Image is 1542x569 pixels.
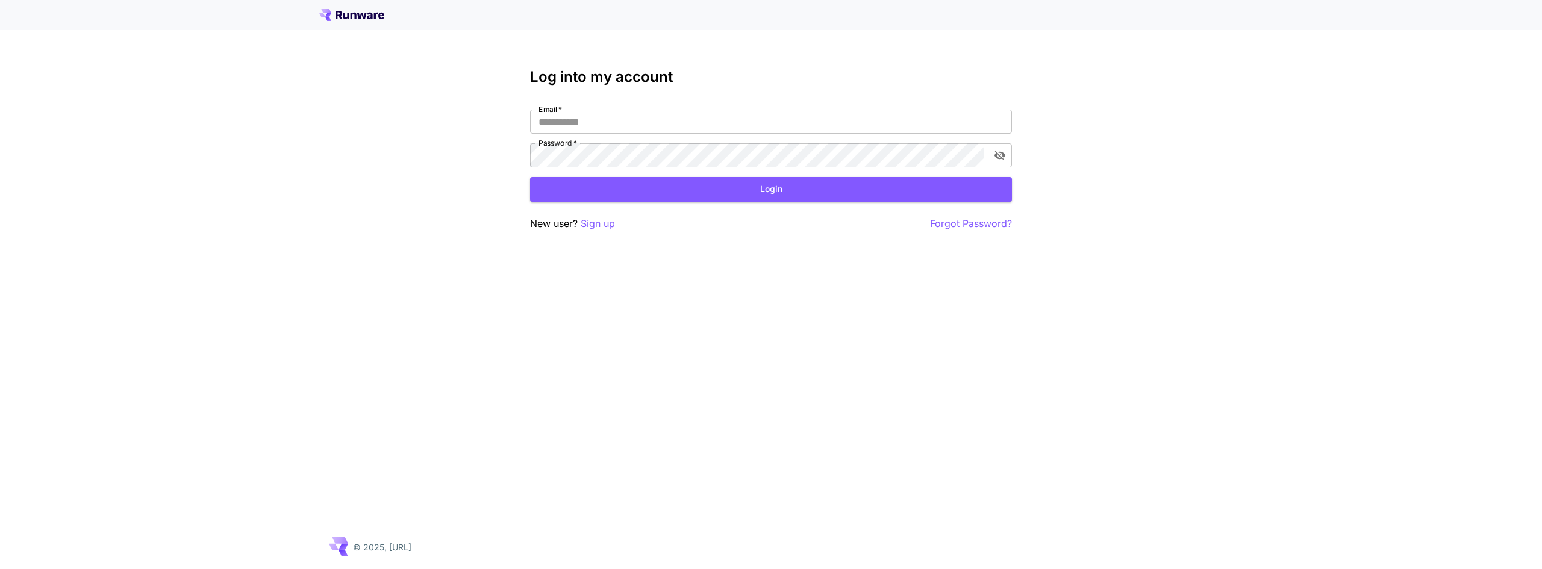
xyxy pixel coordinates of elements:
[538,138,577,148] label: Password
[530,216,615,231] p: New user?
[353,541,411,553] p: © 2025, [URL]
[930,216,1012,231] button: Forgot Password?
[530,177,1012,202] button: Login
[538,104,562,114] label: Email
[530,69,1012,86] h3: Log into my account
[581,216,615,231] button: Sign up
[989,145,1011,166] button: toggle password visibility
